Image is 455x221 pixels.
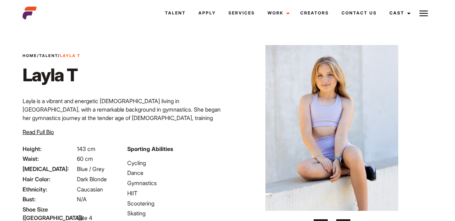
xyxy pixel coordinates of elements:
[23,175,75,183] span: Hair Color:
[39,53,58,58] a: Talent
[77,186,103,193] span: Caucasian
[60,53,80,58] strong: Layla T
[77,145,96,152] span: 143 cm
[23,97,223,164] p: Layla is a vibrant and energetic [DEMOGRAPHIC_DATA] living in [GEOGRAPHIC_DATA], with a remarkabl...
[127,189,223,197] li: HIIT
[335,4,383,23] a: Contact Us
[127,199,223,208] li: Scootering
[192,4,222,23] a: Apply
[23,185,75,194] span: Ethnicity:
[77,155,93,162] span: 60 cm
[127,159,223,167] li: Cycling
[419,9,428,18] img: Burger icon
[261,4,294,23] a: Work
[23,128,54,136] button: Read Full Bio
[77,176,107,183] span: Dark Blonde
[244,45,420,211] img: adada
[127,179,223,187] li: Gymnastics
[127,145,173,152] strong: Sporting Abilities
[23,165,75,173] span: [MEDICAL_DATA]:
[383,4,415,23] a: Cast
[222,4,261,23] a: Services
[23,128,54,135] span: Read Full Bio
[127,169,223,177] li: Dance
[127,209,223,217] li: Skating
[23,195,75,203] span: Bust:
[23,154,75,163] span: Waist:
[159,4,192,23] a: Talent
[23,145,75,153] span: Height:
[77,165,104,172] span: Blue / Grey
[23,53,80,59] span: / /
[23,64,80,86] h1: Layla T
[77,196,87,203] span: N/A
[294,4,335,23] a: Creators
[23,6,37,20] img: cropped-aefm-brand-fav-22-square.png
[23,53,37,58] a: Home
